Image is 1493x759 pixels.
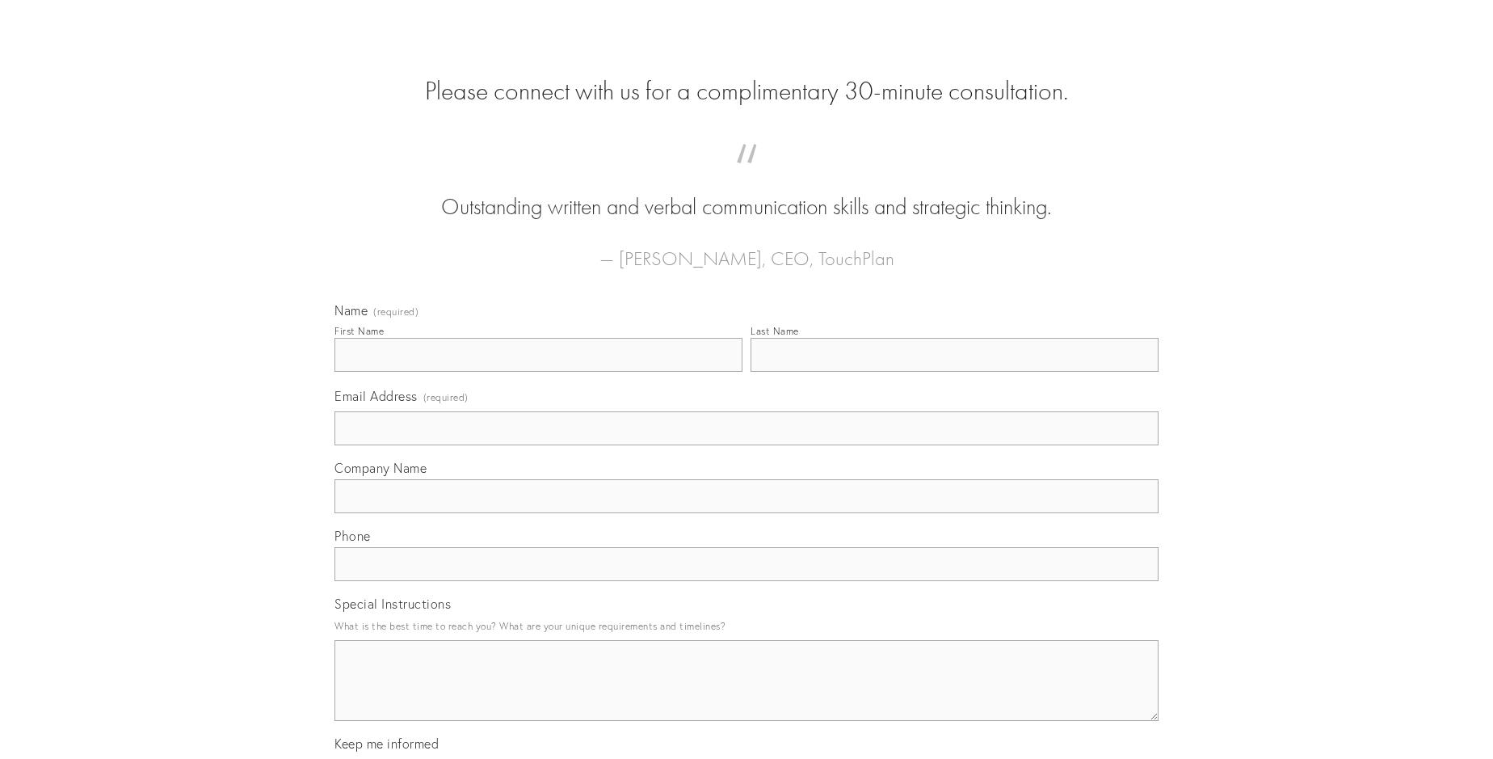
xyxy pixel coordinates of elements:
div: First Name [334,325,384,337]
span: Keep me informed [334,736,439,752]
div: Last Name [751,325,799,337]
span: Email Address [334,388,418,404]
span: “ [360,160,1133,192]
figcaption: — [PERSON_NAME], CEO, TouchPlan [360,223,1133,275]
span: Phone [334,528,371,544]
p: What is the best time to reach you? What are your unique requirements and timelines? [334,615,1159,637]
span: Company Name [334,460,427,476]
span: Special Instructions [334,596,451,612]
h2: Please connect with us for a complimentary 30-minute consultation. [334,76,1159,107]
span: (required) [373,307,418,317]
span: (required) [423,386,469,408]
blockquote: Outstanding written and verbal communication skills and strategic thinking. [360,160,1133,223]
span: Name [334,302,368,318]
